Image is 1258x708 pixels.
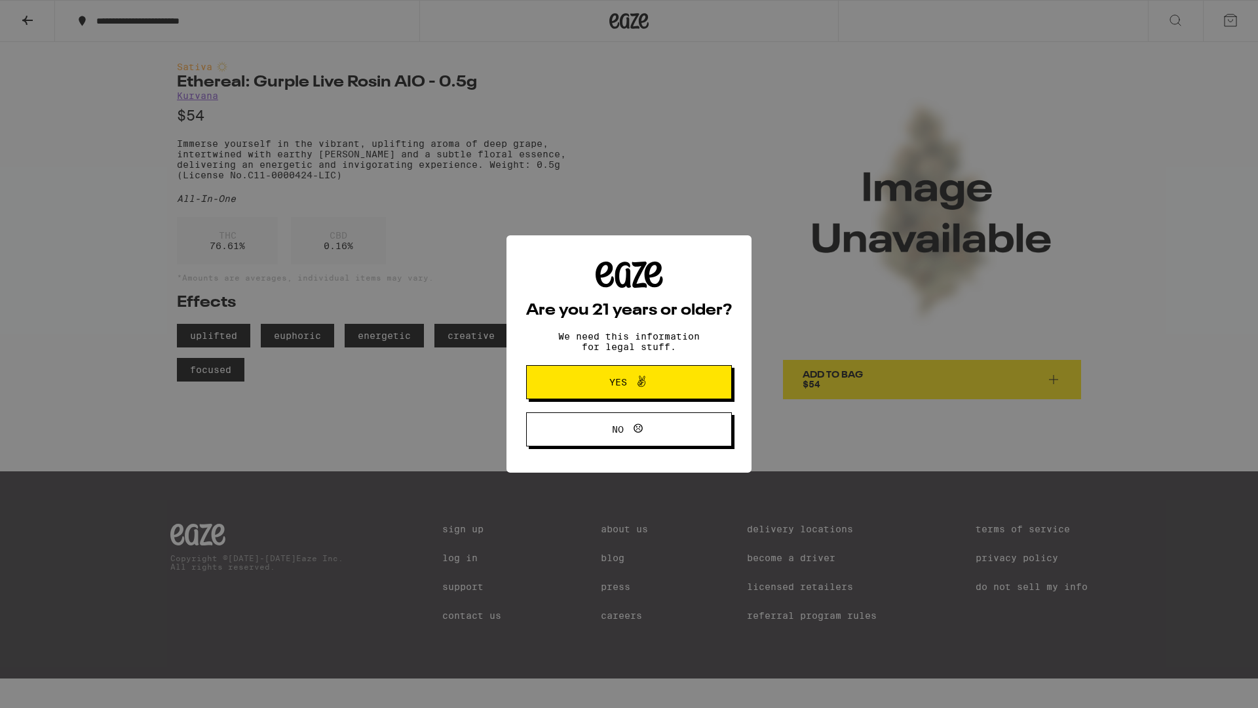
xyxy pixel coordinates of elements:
[547,331,711,352] p: We need this information for legal stuff.
[609,378,627,387] span: Yes
[526,412,732,446] button: No
[526,303,732,319] h2: Are you 21 years or older?
[612,425,624,434] span: No
[526,365,732,399] button: Yes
